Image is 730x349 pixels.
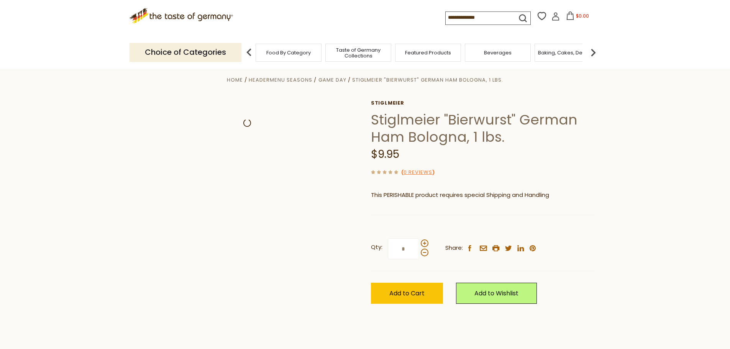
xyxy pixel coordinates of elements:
h1: Stiglmeier "Bierwurst" German Ham Bologna, 1 lbs. [371,111,595,146]
a: Stiglmeier "Bierwurst" German Ham Bologna, 1 lbs. [352,76,503,84]
p: Choice of Categories [130,43,241,62]
a: Featured Products [405,50,451,56]
a: Stiglmeier [371,100,595,106]
span: $9.95 [371,147,399,162]
input: Qty: [388,238,419,259]
a: 0 Reviews [404,169,432,177]
img: next arrow [586,45,601,60]
a: Add to Wishlist [456,283,537,304]
strong: Qty: [371,242,382,252]
button: Add to Cart [371,283,443,304]
img: previous arrow [241,45,257,60]
a: Food By Category [266,50,311,56]
a: Home [227,76,243,84]
p: This PERISHABLE product requires special Shipping and Handling [371,190,595,200]
span: ( ) [401,169,435,176]
span: $0.00 [576,13,589,19]
a: HeaderMenu Seasons [249,76,312,84]
a: Baking, Cakes, Desserts [538,50,597,56]
a: Taste of Germany Collections [328,47,389,59]
span: Share: [445,243,463,253]
button: $0.00 [561,11,594,23]
a: Game Day [318,76,346,84]
li: We will ship this product in heat-protective packaging and ice. [378,206,595,215]
a: Beverages [484,50,512,56]
span: Add to Cart [389,289,425,298]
